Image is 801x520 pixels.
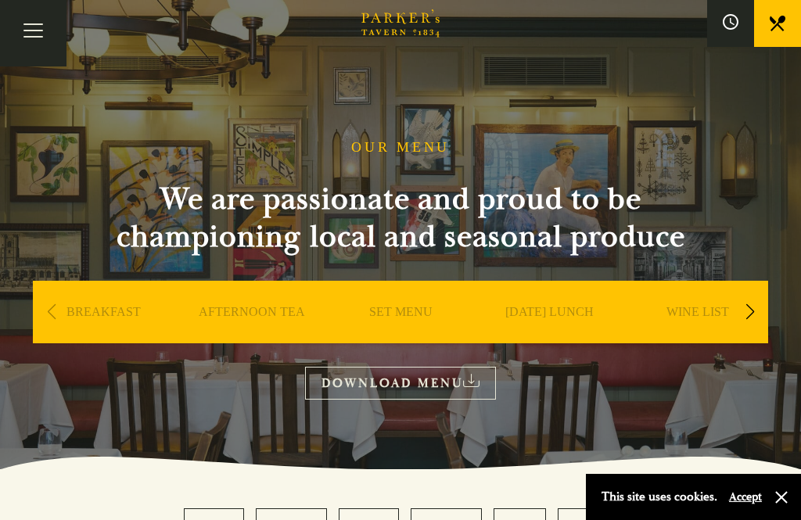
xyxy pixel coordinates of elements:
div: 5 / 9 [627,281,768,390]
a: BREAKFAST [66,304,141,367]
a: AFTERNOON TEA [199,304,305,367]
h1: OUR MENU [351,139,450,156]
h2: We are passionate and proud to be championing local and seasonal produce [88,181,713,256]
a: WINE LIST [666,304,729,367]
div: 4 / 9 [479,281,620,390]
a: [DATE] LUNCH [505,304,594,367]
div: 1 / 9 [33,281,174,390]
div: Previous slide [41,295,62,329]
div: Next slide [739,295,760,329]
a: SET MENU [369,304,433,367]
div: 2 / 9 [181,281,322,390]
button: Close and accept [774,490,789,505]
p: This site uses cookies. [602,486,717,508]
a: DOWNLOAD MENU [305,367,496,399]
div: 3 / 9 [330,281,471,390]
button: Accept [729,490,762,504]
